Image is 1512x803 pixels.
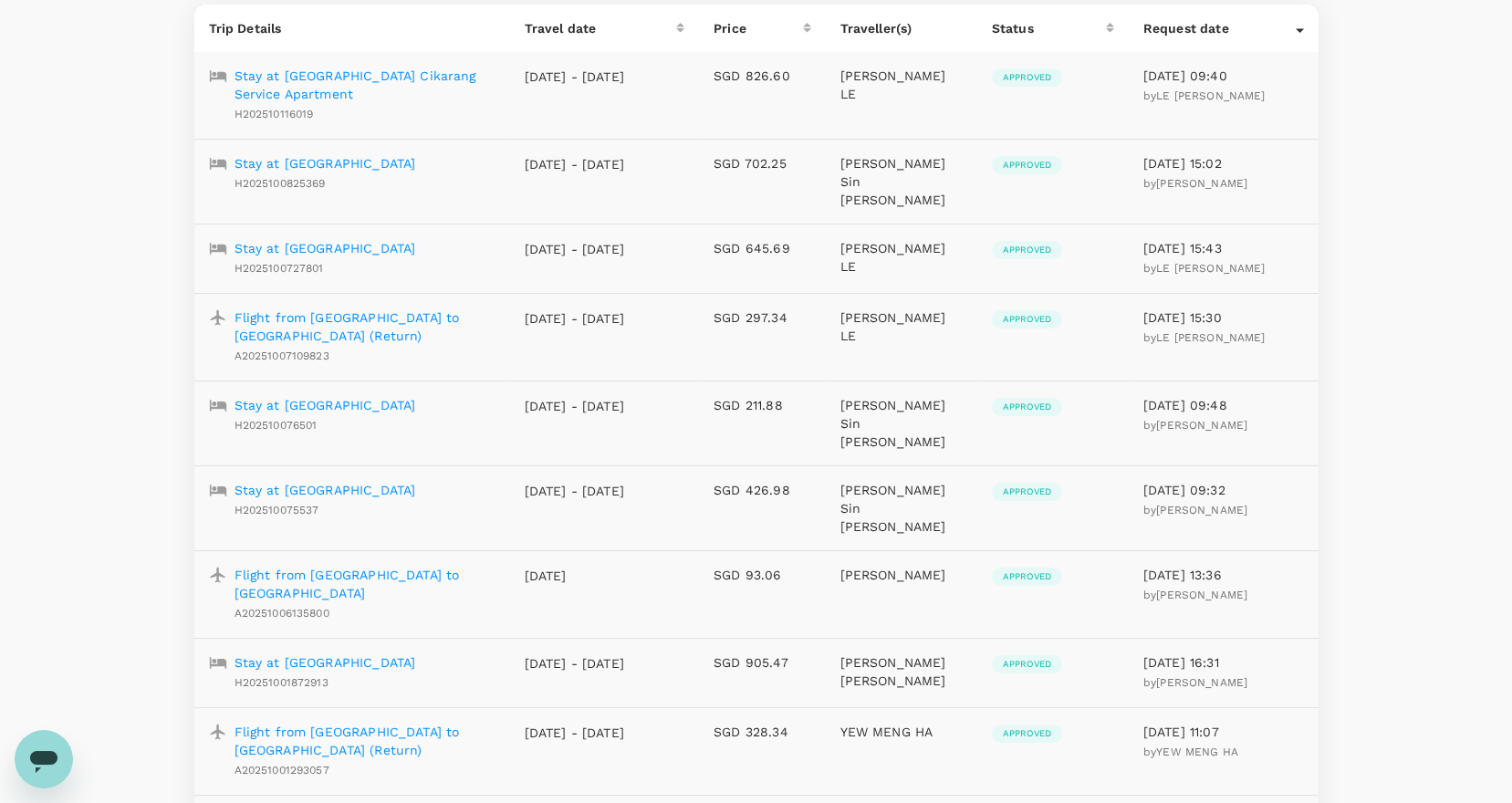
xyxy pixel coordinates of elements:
p: [PERSON_NAME] LE [840,67,963,103]
p: [DATE] - [DATE] [525,482,625,500]
p: [DATE] 15:02 [1143,154,1304,172]
p: [DATE] - [DATE] [525,68,625,86]
span: A20251006135800 [235,607,329,620]
span: LE [PERSON_NAME] [1156,262,1265,275]
span: by [1143,746,1238,758]
p: SGD 426.98 [714,481,810,499]
div: Price [714,19,802,37]
p: YEW MENG HA [840,723,963,741]
span: by [1143,504,1247,516]
p: [PERSON_NAME] [PERSON_NAME] [840,653,963,690]
p: [DATE] 15:43 [1143,239,1304,257]
p: [PERSON_NAME] Sin [PERSON_NAME] [840,396,963,451]
span: LE [PERSON_NAME] [1156,89,1265,102]
p: [DATE] 13:36 [1143,566,1304,584]
p: [DATE] 11:07 [1143,723,1304,741]
span: YEW MENG HA [1156,746,1238,758]
span: [PERSON_NAME] [1156,177,1247,190]
p: SGD 328.34 [714,723,810,741]
a: Stay at [GEOGRAPHIC_DATA] [235,396,416,414]
span: by [1143,262,1266,275]
p: [PERSON_NAME] Sin [PERSON_NAME] [840,154,963,209]
p: SGD 645.69 [714,239,810,257]
p: [DATE] 09:48 [1143,396,1304,414]
span: [PERSON_NAME] [1156,419,1247,432]
div: Travel date [525,19,677,37]
p: SGD 211.88 [714,396,810,414]
span: LE [PERSON_NAME] [1156,331,1265,344]
span: [PERSON_NAME] [1156,589,1247,601]
p: [DATE] 16:31 [1143,653,1304,672]
p: [DATE] 09:32 [1143,481,1304,499]
span: Approved [992,727,1062,740]
span: [PERSON_NAME] [1156,676,1247,689]
a: Stay at [GEOGRAPHIC_DATA] Cikarang Service Apartment [235,67,495,103]
p: [DATE] [525,567,625,585]
span: by [1143,589,1247,601]
span: H20251001872913 [235,676,328,689]
span: by [1143,89,1266,102]
div: Status [992,19,1106,37]
p: [DATE] - [DATE] [525,724,625,742]
p: [DATE] 09:40 [1143,67,1304,85]
span: A20251001293057 [235,764,329,777]
span: Approved [992,401,1062,413]
p: SGD 702.25 [714,154,810,172]
span: by [1143,676,1247,689]
p: [DATE] - [DATE] [525,240,625,258]
span: Approved [992,244,1062,256]
span: Approved [992,71,1062,84]
p: [DATE] - [DATE] [525,397,625,415]
p: Trip Details [209,19,495,37]
a: Flight from [GEOGRAPHIC_DATA] to [GEOGRAPHIC_DATA] [235,566,495,602]
a: Stay at [GEOGRAPHIC_DATA] [235,653,416,672]
p: [PERSON_NAME] LE [840,308,963,345]
p: [PERSON_NAME] [840,566,963,584]
a: Stay at [GEOGRAPHIC_DATA] [235,154,416,172]
span: Approved [992,485,1062,498]
span: Approved [992,313,1062,326]
span: Approved [992,570,1062,583]
span: H202510076501 [235,419,318,432]
p: SGD 297.34 [714,308,810,327]
span: by [1143,331,1266,344]
span: by [1143,177,1247,190]
a: Flight from [GEOGRAPHIC_DATA] to [GEOGRAPHIC_DATA] (Return) [235,723,495,759]
iframe: Button to launch messaging window [15,730,73,788]
span: H202510075537 [235,504,319,516]
p: [DATE] 15:30 [1143,308,1304,327]
span: H202510116019 [235,108,314,120]
p: SGD 826.60 [714,67,810,85]
p: [DATE] - [DATE] [525,309,625,328]
a: Stay at [GEOGRAPHIC_DATA] [235,239,416,257]
span: A20251007109823 [235,349,329,362]
p: [DATE] - [DATE] [525,155,625,173]
span: [PERSON_NAME] [1156,504,1247,516]
a: Flight from [GEOGRAPHIC_DATA] to [GEOGRAPHIC_DATA] (Return) [235,308,495,345]
span: H2025100727801 [235,262,324,275]
p: [DATE] - [DATE] [525,654,625,673]
p: [PERSON_NAME] LE [840,239,963,276]
p: Traveller(s) [840,19,963,37]
span: Approved [992,159,1062,172]
a: Stay at [GEOGRAPHIC_DATA] [235,481,416,499]
span: H2025100825369 [235,177,326,190]
div: Request date [1143,19,1296,37]
span: Approved [992,658,1062,671]
p: [PERSON_NAME] Sin [PERSON_NAME] [840,481,963,536]
span: by [1143,419,1247,432]
p: SGD 93.06 [714,566,810,584]
p: SGD 905.47 [714,653,810,672]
